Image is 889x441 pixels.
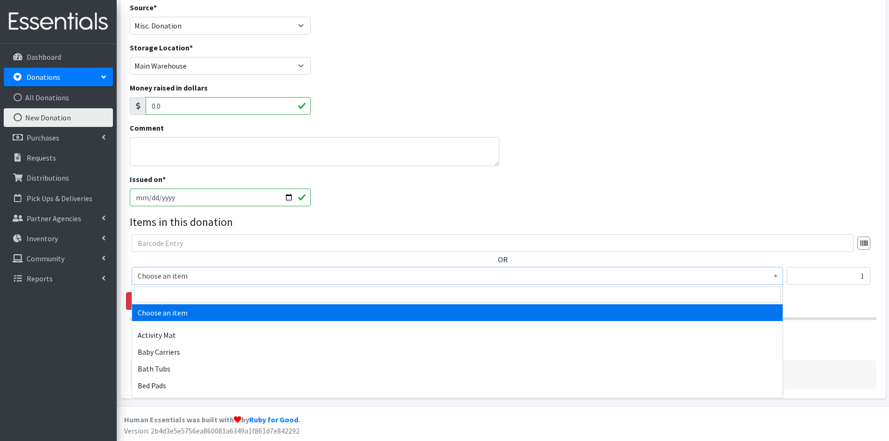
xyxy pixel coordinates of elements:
li: Choose an item [132,304,783,321]
span: Choose an item [132,267,783,285]
a: Ruby for Good [249,415,298,424]
li: Activity Mat [132,327,783,343]
abbr: required [189,43,193,52]
p: Donations [27,72,60,82]
li: Baby Carriers [132,343,783,360]
input: Barcode Entry [132,234,854,252]
a: Distributions [4,168,113,187]
a: Purchases [4,128,113,147]
a: All Donations [4,88,113,107]
label: Comment [130,122,164,133]
a: Inventory [4,229,113,248]
span: Choose an item [138,269,777,282]
label: Issued on [130,174,166,185]
strong: Human Essentials was built with by . [124,415,300,424]
label: Money raised in dollars [130,82,208,93]
a: Dashboard [4,48,113,66]
span: Version: 2b4d3e5e5756ea860081a6349a1f861d7e842292 [124,426,300,435]
li: Bibs [132,394,783,411]
a: Remove [126,292,173,310]
label: Source [130,2,157,13]
a: Requests [4,148,113,167]
label: Storage Location [130,42,193,53]
abbr: required [154,3,157,12]
a: Pick Ups & Deliveries [4,189,113,208]
a: New Donation [4,108,113,127]
p: Dashboard [27,52,61,62]
a: Partner Agencies [4,209,113,228]
input: Quantity [787,267,870,285]
p: Requests [27,153,56,162]
p: Reports [27,274,53,283]
p: Inventory [27,234,58,243]
p: Purchases [27,133,59,142]
p: Partner Agencies [27,214,81,223]
img: HumanEssentials [4,6,113,37]
a: Reports [4,269,113,288]
p: Community [27,254,64,263]
a: Community [4,249,113,268]
label: OR [498,254,508,265]
p: Pick Ups & Deliveries [27,194,92,203]
li: Bath Tubs [132,360,783,377]
a: Donations [4,68,113,86]
li: Bed Pads [132,377,783,394]
p: Distributions [27,173,69,182]
abbr: required [162,175,166,184]
legend: Items in this donation [130,214,876,231]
